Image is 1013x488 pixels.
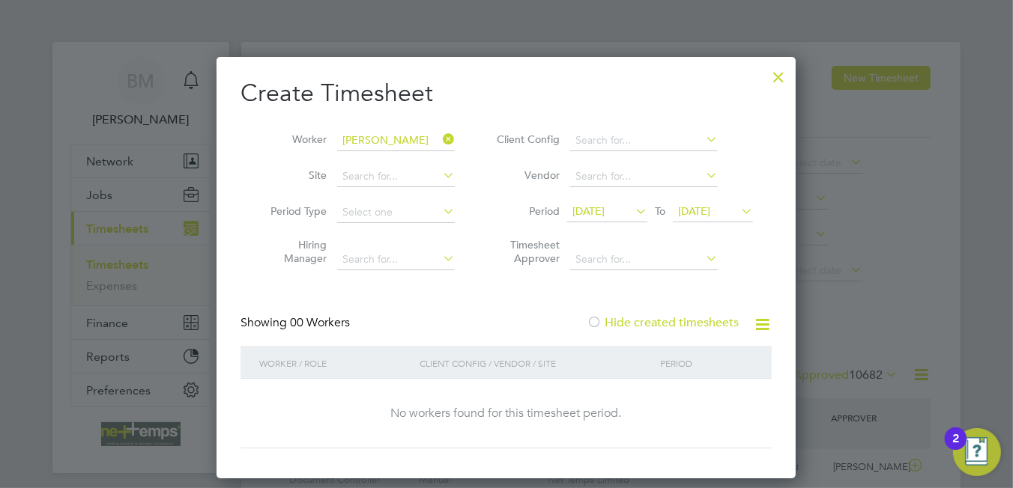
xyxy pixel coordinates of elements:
input: Search for... [337,249,455,270]
span: 00 Workers [290,315,350,330]
span: To [650,201,670,221]
input: Search for... [570,130,718,151]
input: Search for... [570,166,718,187]
label: Worker [259,132,327,146]
label: Hide created timesheets [587,315,739,330]
span: [DATE] [572,204,605,218]
button: Open Resource Center, 2 new notifications [953,428,1001,476]
div: Showing [241,315,353,331]
label: Timesheet Approver [492,238,560,265]
div: No workers found for this timesheet period. [255,406,757,421]
label: Period [492,204,560,218]
div: Client Config / Vendor / Site [416,346,656,380]
label: Client Config [492,132,560,146]
label: Vendor [492,168,560,182]
input: Search for... [337,130,455,151]
input: Search for... [570,249,718,270]
span: [DATE] [678,204,710,218]
input: Select one [337,202,455,223]
label: Hiring Manager [259,238,327,265]
label: Period Type [259,204,327,218]
h2: Create Timesheet [241,78,772,109]
label: Site [259,168,327,182]
div: 2 [952,439,959,458]
div: Worker / Role [255,346,416,380]
div: Period [656,346,757,380]
input: Search for... [337,166,455,187]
